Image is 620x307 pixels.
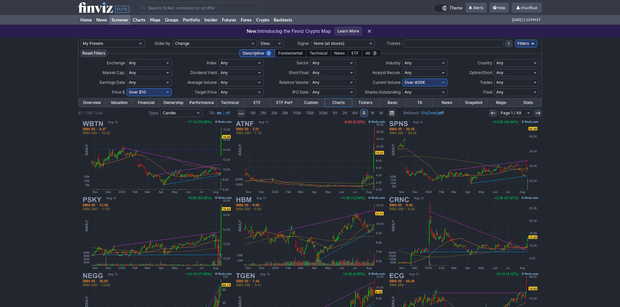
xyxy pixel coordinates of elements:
span: Current Volume [373,80,401,85]
span: Sector [296,60,309,65]
a: ETF [243,98,270,107]
a: Custom [298,98,325,107]
span: 1H [332,110,337,115]
img: PSKY - Paramount Skydance Corp - Stock Price Chart [81,195,233,271]
a: Tickers [352,98,379,107]
a: Snapshot [460,98,487,107]
button: Reset Filters [80,49,107,57]
a: Forex [239,15,254,25]
span: Shares Outstanding [365,90,401,95]
span: 2 [266,51,271,56]
a: 10M [291,109,303,117]
a: Futures [220,15,239,25]
a: 10s [421,110,427,115]
span: D [363,110,365,115]
span: Theme [449,5,462,12]
div: Fundamental [275,49,306,57]
a: Portfolio [181,15,202,25]
span: Signal [297,41,309,46]
a: 1H [330,109,339,117]
p: Introducing the Finviz Crypto Map [247,28,331,34]
a: 1M [248,109,258,117]
a: Financial [133,98,160,107]
span: 2H [342,110,347,115]
a: Charts [325,98,352,107]
span: 4H [352,110,358,115]
a: D [360,109,368,117]
button: Interval [237,109,245,117]
span: Market Cap. [103,70,125,75]
a: Overview [78,98,105,107]
span: 2M [260,110,266,115]
a: Backtests [271,15,295,25]
img: CRNC - Cerence Inc - Stock Price Chart [387,195,540,271]
a: Stats [515,98,542,107]
a: Performance [187,98,216,107]
img: ATNF - 180 Life Sciences Corp - Stock Price Chart [234,119,386,195]
span: Analyst Recom. [372,70,401,75]
span: W [371,110,375,115]
span: [DATE] 1:13 PM ET [512,15,541,25]
button: Range [388,109,396,117]
a: chunfliu6 [512,3,542,13]
span: Relative Volume [279,80,309,85]
span: | | [404,110,444,116]
div: ETF [348,49,362,57]
span: Average Volume [187,80,217,85]
b: TA: [209,110,215,115]
span: Tickers [387,41,400,46]
a: on [217,110,221,115]
a: 1min [429,110,437,115]
a: 30M [316,109,330,117]
a: 5M [280,109,290,117]
a: 2M [258,109,269,117]
span: Dividend Yield [190,70,217,75]
span: Short Float [289,70,309,75]
span: chunfliu6 [521,5,537,10]
div: Technical [306,49,331,57]
a: Crypto [254,15,271,25]
a: Home [78,15,94,25]
div: Descriptive [239,49,275,57]
a: Alerts [466,3,487,13]
a: Learn More [334,27,362,36]
a: TA [406,98,433,107]
a: Groups [163,15,181,25]
b: Type: [148,110,159,115]
div: News [331,49,348,57]
span: Exchange [107,60,125,65]
a: off [225,110,230,115]
a: News [94,15,109,25]
a: Ownership [160,98,187,107]
a: M [377,109,385,117]
a: Maps [148,15,163,25]
span: 15M [306,110,314,115]
img: HBM - Hudbay Minerals Inc - Stock Price Chart [234,195,386,271]
a: 15M [304,109,316,117]
span: Country [478,60,492,65]
span: 3M [271,110,277,115]
a: 2H [340,109,350,117]
span: Earnings Date [100,80,125,85]
a: Theme [434,5,462,12]
a: Maps [488,98,515,107]
a: Insider [202,15,220,25]
a: 4H [350,109,360,117]
span: Float [483,90,492,95]
img: SPNS - Sapiens International Corp NV - Stock Price Chart [387,119,540,195]
a: ETF Perf [271,98,298,107]
span: Price $ [112,90,125,95]
a: Help [490,3,509,13]
div: #1 / 585 Total [78,110,103,116]
a: Charts [131,15,148,25]
span: IPO Date [292,90,309,95]
span: | [223,110,224,115]
div: All [362,49,381,57]
span: Index [207,60,217,65]
a: Valuation [105,98,132,107]
span: 5M [282,110,288,115]
input: Search [138,2,262,13]
span: Option/Short [469,70,492,75]
span: Trades [480,80,492,85]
